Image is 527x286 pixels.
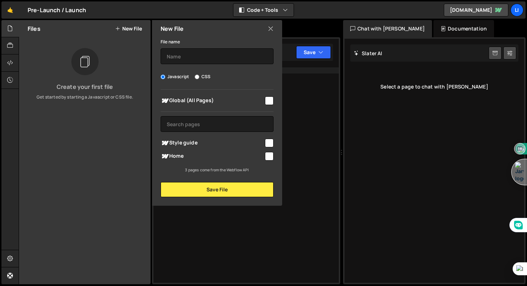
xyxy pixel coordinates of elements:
[161,96,264,105] span: Global (All Pages)
[511,4,523,16] a: Li
[296,46,331,59] button: Save
[115,26,142,32] button: New File
[161,139,264,147] span: Style guide
[1,1,19,19] a: 🤙
[350,72,518,101] div: Select a page to chat with [PERSON_NAME]
[444,4,508,16] a: [DOMAIN_NAME]
[161,38,180,46] label: File name
[161,182,274,197] button: Save File
[161,116,274,132] input: Search pages
[195,73,210,80] label: CSS
[25,84,145,90] h3: Create your first file
[28,6,86,14] div: Pre-Launch / Launch
[195,75,199,79] input: CSS
[185,167,249,172] small: 3 pages come from the Webflow API
[433,20,494,37] div: Documentation
[161,152,264,161] span: Home
[25,94,145,100] p: Get started by starting a Javascript or CSS file.
[161,25,184,33] h2: New File
[161,75,165,79] input: Javascript
[354,50,383,57] h2: Slater AI
[161,48,274,64] input: Name
[28,25,41,33] h2: Files
[343,20,432,37] div: Chat with [PERSON_NAME]
[161,73,189,80] label: Javascript
[233,4,294,16] button: Code + Tools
